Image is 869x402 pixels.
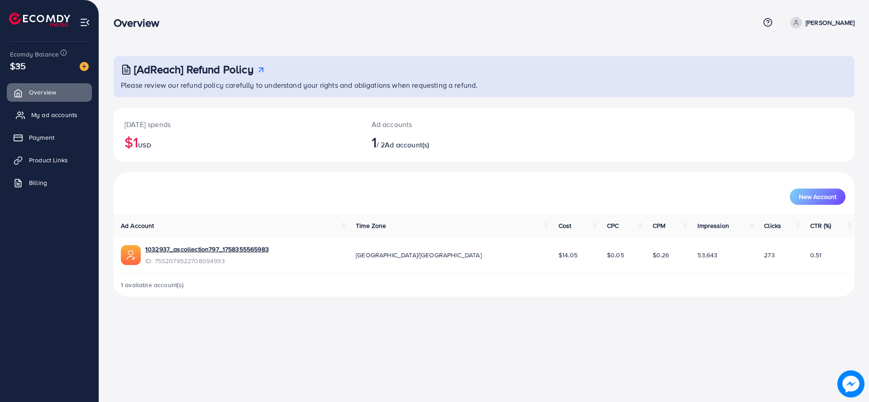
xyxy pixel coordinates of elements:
[29,156,68,165] span: Product Links
[356,221,386,230] span: Time Zone
[356,251,482,260] span: [GEOGRAPHIC_DATA]/[GEOGRAPHIC_DATA]
[114,16,167,29] h3: Overview
[121,80,849,90] p: Please review our refund policy carefully to understand your rights and obligations when requesti...
[145,245,269,254] a: 1032937_ascollection797_1758355565983
[138,141,151,150] span: USD
[799,194,836,200] span: New Account
[145,256,269,265] span: ID: 7552079522708094993
[80,17,90,28] img: menu
[124,119,350,130] p: [DATE] spends
[7,106,92,124] a: My ad accounts
[764,251,774,260] span: 273
[697,251,717,260] span: 53,643
[7,174,92,192] a: Billing
[806,17,855,28] p: [PERSON_NAME]
[372,119,535,130] p: Ad accounts
[10,59,26,72] span: $35
[7,151,92,169] a: Product Links
[7,128,92,147] a: Payment
[121,221,154,230] span: Ad Account
[810,251,822,260] span: 0.51
[607,221,619,230] span: CPC
[837,370,864,397] img: image
[372,132,377,152] span: 1
[80,62,89,71] img: image
[7,83,92,101] a: Overview
[559,251,578,260] span: $14.05
[372,133,535,151] h2: / 2
[653,251,669,260] span: $0.26
[29,88,56,97] span: Overview
[134,63,253,76] h3: [AdReach] Refund Policy
[810,221,831,230] span: CTR (%)
[607,251,624,260] span: $0.05
[29,178,47,187] span: Billing
[9,13,70,27] img: logo
[764,221,781,230] span: Clicks
[653,221,665,230] span: CPM
[31,110,77,119] span: My ad accounts
[121,280,184,289] span: 1 available account(s)
[697,221,729,230] span: Impression
[790,189,845,205] button: New Account
[787,17,855,28] a: [PERSON_NAME]
[559,221,572,230] span: Cost
[124,133,350,151] h2: $1
[29,133,54,142] span: Payment
[10,50,59,59] span: Ecomdy Balance
[121,245,141,265] img: ic-ads-acc.e4c84228.svg
[385,140,429,150] span: Ad account(s)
